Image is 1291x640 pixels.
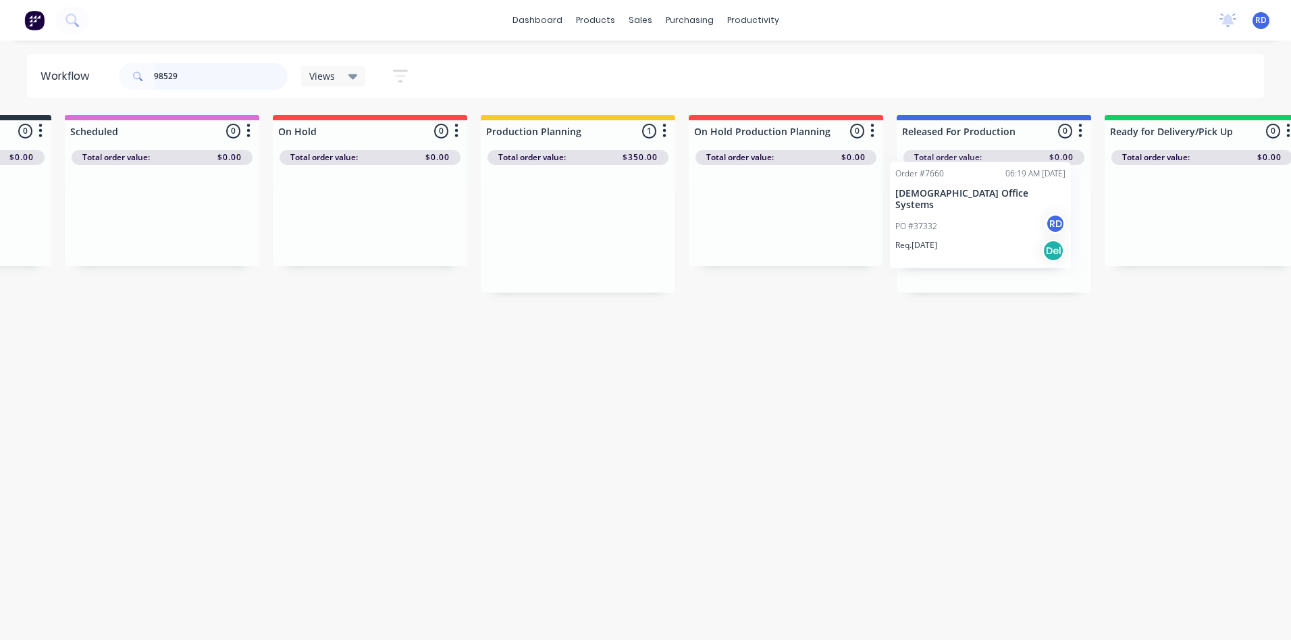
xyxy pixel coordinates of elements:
div: products [569,10,622,30]
span: Total order value: [706,151,774,164]
span: $0.00 [217,151,242,164]
span: $0.00 [841,151,866,164]
span: Total order value: [290,151,358,164]
span: Total order value: [498,151,566,164]
span: Views [309,69,335,83]
span: Total order value: [82,151,150,164]
span: RD [1255,14,1267,26]
span: $350.00 [623,151,658,164]
a: dashboard [506,10,569,30]
div: sales [622,10,659,30]
input: Search for orders... [154,63,288,90]
span: $0.00 [9,151,34,164]
img: Factory [24,10,45,30]
span: $0.00 [1257,151,1282,164]
div: productivity [720,10,786,30]
span: Total order value: [914,151,982,164]
div: Workflow [41,68,96,84]
div: purchasing [659,10,720,30]
span: $0.00 [425,151,450,164]
span: Total order value: [1122,151,1190,164]
span: $0.00 [1049,151,1074,164]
